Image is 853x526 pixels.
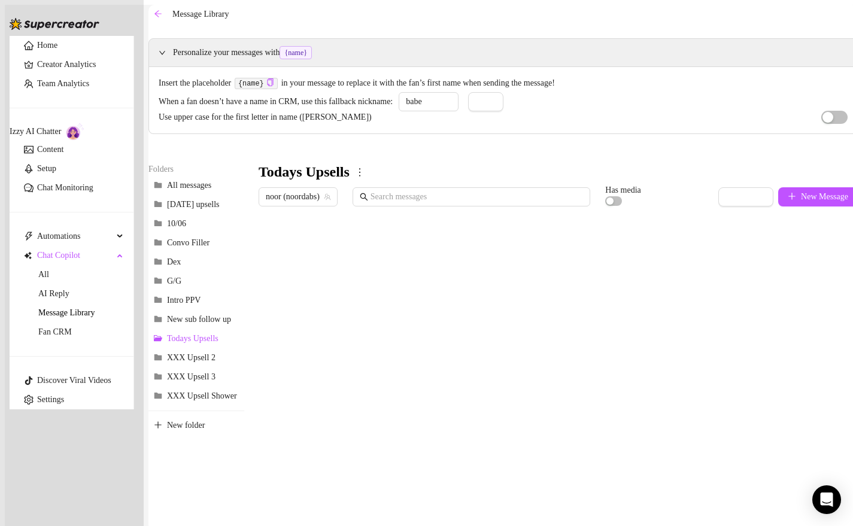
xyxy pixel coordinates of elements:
span: thunderbolt [24,232,34,241]
a: Settings [37,395,64,404]
span: Todays Upsells [167,334,218,343]
button: G/G [148,272,244,291]
button: [DATE] upsells [148,195,244,214]
span: folder [154,219,162,227]
code: {name} [235,78,278,90]
span: [DATE] upsells [167,200,220,209]
span: Dex [167,257,181,267]
button: Convo Filler [148,233,244,253]
span: When a fan doesn’t have a name in CRM, use this fallback nickname: [159,95,393,108]
button: XXX Upsell Shower [148,387,244,406]
span: XXX Upsell 3 [167,372,215,382]
button: Dex [148,253,244,272]
span: XXX Upsell Shower [167,391,237,401]
span: search [360,193,368,201]
img: logo-BBDzfeDw.svg [10,18,99,30]
article: Has media [605,187,640,194]
span: 10/06 [167,219,186,229]
button: 10/06 [148,214,244,233]
button: Import [718,187,773,206]
button: New sub follow up [148,310,244,329]
a: AI Reply [38,289,69,298]
span: noor (noordabs) [266,188,330,206]
a: Discover Viral Videos [37,376,111,385]
span: Intro PPV [167,296,201,305]
span: folder [154,391,162,400]
h3: Todays Upsells [259,163,350,182]
a: Message Library [38,308,95,317]
span: Personalize your messages with [173,46,848,59]
span: folder [154,257,162,266]
img: Chat Copilot [24,251,32,260]
a: Chat Monitoring [37,183,93,192]
button: XXX Upsell 2 [148,348,244,367]
span: folder [154,372,162,381]
span: folder [154,315,162,323]
span: New Message [801,192,848,202]
a: Content [37,145,63,154]
span: Use upper case for the first letter in name ([PERSON_NAME]) [159,111,372,124]
span: folder [154,276,162,285]
span: folder-open [154,334,162,342]
span: Automations [37,227,113,246]
span: more [354,167,365,178]
span: Izzy AI Chatter [10,125,61,138]
span: import [728,192,736,200]
article: Folders [148,163,244,176]
span: folder [154,353,162,361]
a: Setup [37,164,56,173]
span: Import [741,192,764,202]
button: New folder [148,416,244,435]
span: New sub follow up [167,315,231,324]
span: G/G [167,276,181,286]
span: plus [154,421,162,429]
a: Home [37,41,57,50]
div: Open Intercom Messenger [812,485,841,514]
span: expanded [159,49,166,56]
a: Team Analytics [37,79,89,88]
button: Click to Copy [266,78,274,87]
a: All [38,270,49,279]
span: {name} [280,46,312,59]
span: XXX Upsell 2 [167,353,215,363]
span: Insert the placeholder in your message to replace it with the fan’s first name when sending the m... [159,77,848,90]
span: copy [266,78,274,86]
span: folder [154,238,162,247]
button: Todays Upsells [148,329,244,348]
span: team [324,193,331,200]
button: Intro PPV [148,291,244,310]
span: New folder [167,421,205,430]
span: plus [788,192,796,200]
img: AI Chatter [66,123,84,140]
span: folder [154,181,162,189]
span: Save [478,97,494,107]
button: XXX Upsell 3 [148,367,244,387]
span: Convo Filler [167,238,210,248]
span: folder [154,200,162,208]
a: Fan CRM [38,327,72,336]
button: All messages [148,176,244,195]
button: Save [468,92,503,111]
span: All messages [167,181,211,190]
span: Chat Copilot [37,246,113,265]
span: folder [154,296,162,304]
a: Creator Analytics [37,55,124,74]
input: Search messages [371,190,583,203]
